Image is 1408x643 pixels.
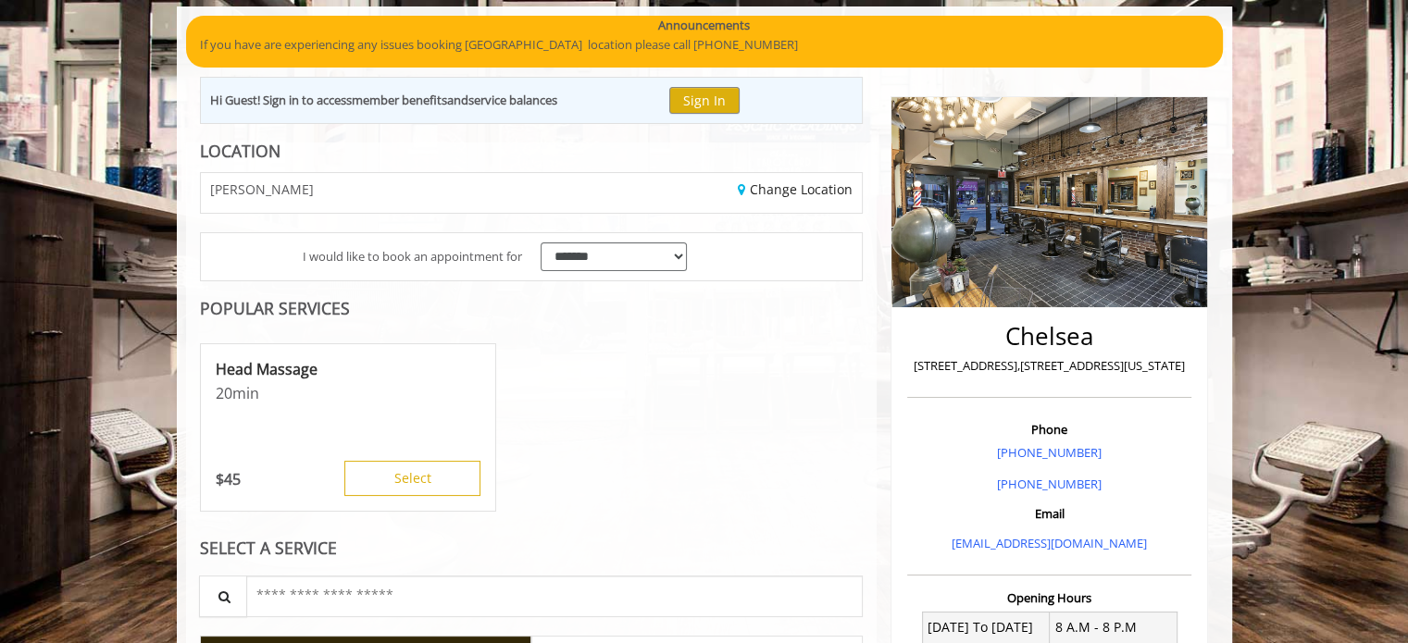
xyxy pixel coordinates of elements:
h3: Phone [912,423,1187,436]
p: Head Massage [216,359,480,379]
span: I would like to book an appointment for [303,247,522,266]
td: [DATE] To [DATE] [922,612,1050,643]
b: Announcements [658,16,750,35]
b: member benefits [352,92,447,108]
button: Service Search [199,575,247,617]
div: Hi Guest! Sign in to access and [210,91,557,110]
a: Change Location [738,180,853,198]
b: service balances [468,92,557,108]
h3: Opening Hours [907,591,1191,604]
h3: Email [912,507,1187,520]
span: [PERSON_NAME] [210,182,314,196]
div: SELECT A SERVICE [200,539,864,557]
p: 20min [216,383,480,403]
h2: Chelsea [912,323,1187,350]
a: [PHONE_NUMBER] [997,444,1102,461]
p: 45 [216,469,241,489]
td: 8 A.M - 8 P.M [1050,612,1177,643]
a: [EMAIL_ADDRESS][DOMAIN_NAME] [952,535,1147,551]
p: If you have are experiencing any issues booking [GEOGRAPHIC_DATA] location please call [PHONE_NUM... [200,35,1209,55]
span: $ [216,469,224,489]
button: Sign In [669,87,740,114]
b: POPULAR SERVICES [200,297,350,319]
a: [PHONE_NUMBER] [997,476,1102,492]
b: LOCATION [200,140,280,162]
p: [STREET_ADDRESS],[STREET_ADDRESS][US_STATE] [912,356,1187,376]
button: Select [344,461,480,496]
